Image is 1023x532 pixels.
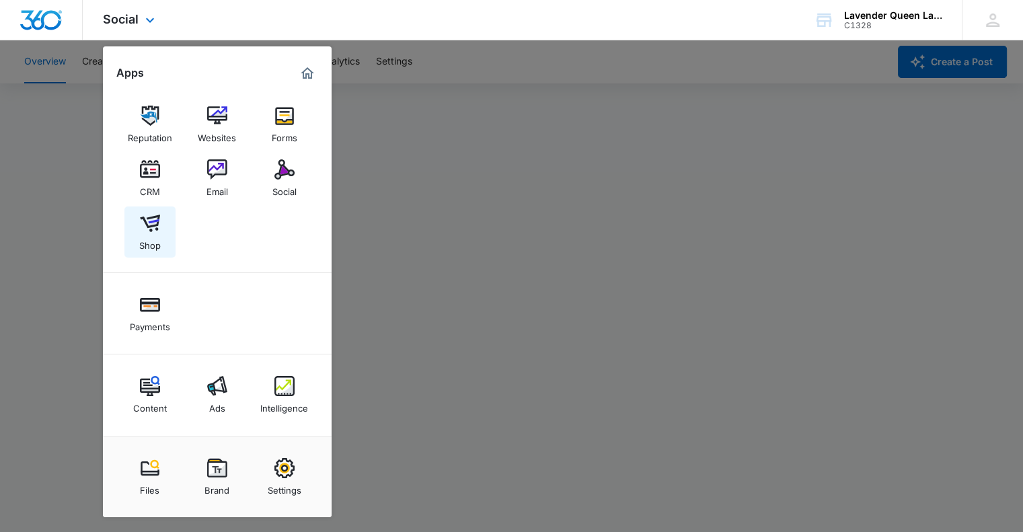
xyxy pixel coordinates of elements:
[192,369,243,420] a: Ads
[124,451,176,502] a: Files
[259,451,310,502] a: Settings
[259,369,310,420] a: Intelligence
[192,451,243,502] a: Brand
[272,126,297,143] div: Forms
[272,180,297,197] div: Social
[204,478,229,496] div: Brand
[116,67,144,79] h2: Apps
[209,396,225,414] div: Ads
[124,206,176,258] a: Shop
[124,153,176,204] a: CRM
[192,153,243,204] a: Email
[259,153,310,204] a: Social
[206,180,228,197] div: Email
[133,396,167,414] div: Content
[128,126,172,143] div: Reputation
[198,126,236,143] div: Websites
[844,10,942,21] div: account name
[259,99,310,150] a: Forms
[124,288,176,339] a: Payments
[140,478,159,496] div: Files
[192,99,243,150] a: Websites
[130,315,170,332] div: Payments
[124,99,176,150] a: Reputation
[260,396,308,414] div: Intelligence
[139,233,161,251] div: Shop
[268,478,301,496] div: Settings
[124,369,176,420] a: Content
[297,63,318,84] a: Marketing 360® Dashboard
[140,180,160,197] div: CRM
[103,12,139,26] span: Social
[844,21,942,30] div: account id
